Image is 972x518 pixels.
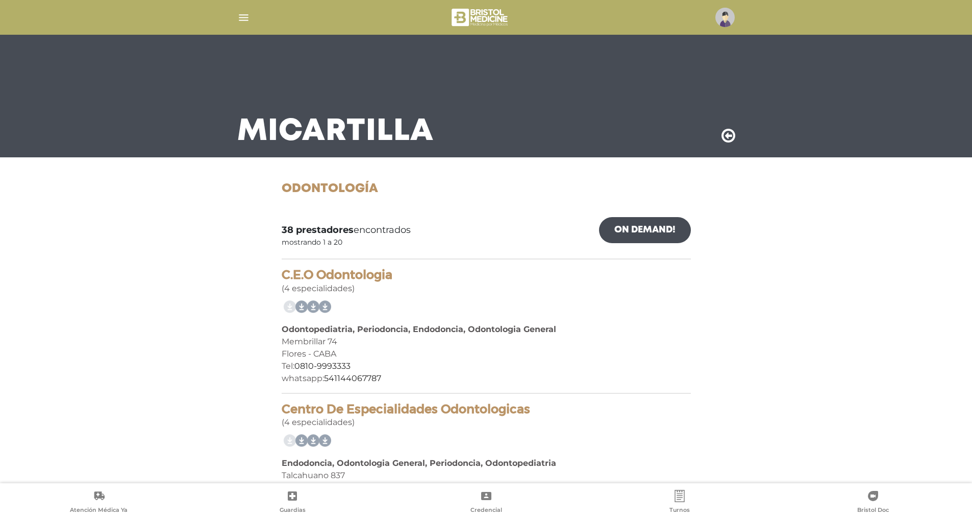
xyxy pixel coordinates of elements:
a: Guardias [195,490,389,516]
h4: Centro De Especialidades Odontologicas [282,402,691,417]
a: Turnos [583,490,776,516]
h1: Odontología [282,182,691,197]
img: profile-placeholder.svg [715,8,735,27]
a: 541144067787 [324,373,381,383]
a: Atención Médica Ya [2,490,195,516]
h4: C.E.O Odontologia [282,268,691,282]
div: Flores - CABA [282,348,691,360]
span: Credencial [470,506,502,515]
div: Retiro - CABA [282,482,691,494]
b: Endodoncia, Odontologia General, Periodoncia, Odontopediatria [282,458,556,468]
span: encontrados [282,223,411,237]
a: Bristol Doc [777,490,970,516]
a: On Demand! [599,217,691,243]
img: bristol-medicine-blanco.png [450,5,511,30]
img: Cober_menu-lines-white.svg [237,11,250,24]
div: mostrando 1 a 20 [282,237,342,248]
b: 38 prestadores [282,224,354,236]
a: 0810-9993333 [294,361,351,371]
div: Membrillar 74 [282,336,691,348]
span: Turnos [669,506,690,515]
h3: Mi Cartilla [237,119,434,145]
span: Guardias [280,506,306,515]
b: Odontopediatria, Periodoncia, Endodoncia, Odontologia General [282,324,556,334]
div: Talcahuano 837 [282,469,691,482]
div: (4 especialidades) [282,402,691,429]
a: Credencial [389,490,583,516]
span: Bristol Doc [857,506,889,515]
div: (4 especialidades) [282,268,691,295]
div: whatsapp: [282,372,691,385]
span: Atención Médica Ya [70,506,128,515]
div: Tel: [282,360,691,372]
